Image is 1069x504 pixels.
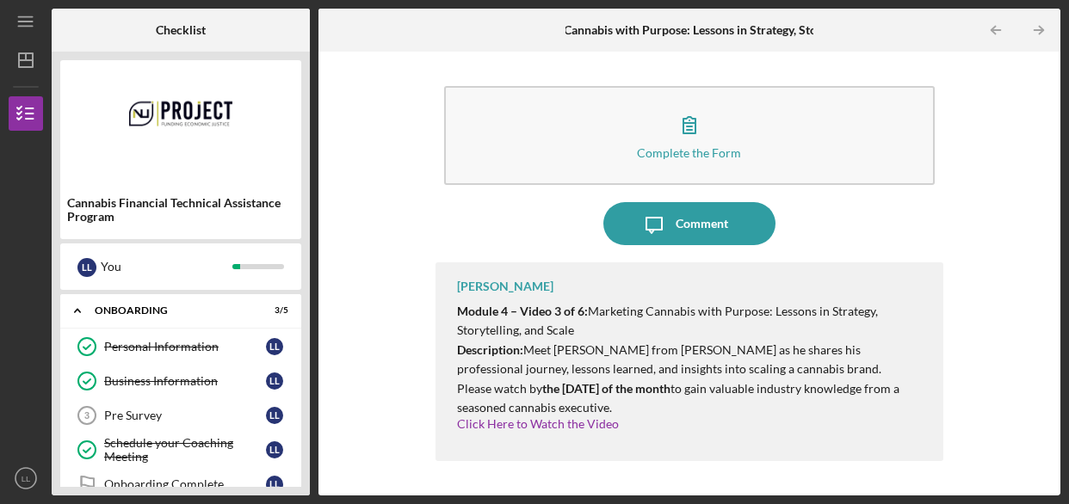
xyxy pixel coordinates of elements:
[457,416,619,431] a: Click Here to Watch the Video
[637,146,741,159] div: Complete the Form
[104,409,266,422] div: Pre Survey
[457,302,925,341] p: Marketing Cannabis with Purpose: Lessons in Strategy, Storytelling, and Scale
[60,69,301,172] img: Product logo
[457,341,925,418] p: Meet [PERSON_NAME] from [PERSON_NAME] as he shares his professional journey, lessons learned, and...
[69,329,293,364] a: Personal InformationLL
[77,258,96,277] div: L L
[266,372,283,390] div: L L
[457,342,523,357] strong: Description:
[156,23,206,37] b: Checklist
[104,374,266,388] div: Business Information
[67,196,294,224] div: Cannabis Financial Technical Assistance Program
[69,398,293,433] a: 3Pre SurveyLL
[104,436,266,464] div: Schedule your Coaching Meeting
[266,441,283,458] div: L L
[95,305,245,316] div: Onboarding
[69,364,293,398] a: Business InformationLL
[542,381,670,396] strong: the [DATE] of the month
[22,474,31,483] text: LL
[101,252,232,281] div: You
[266,407,283,424] div: L L
[676,202,728,245] div: Comment
[457,304,588,318] strong: Module 4 – Video 3 of 6:
[9,461,43,495] button: LL
[266,338,283,355] div: L L
[505,23,918,37] b: Marketing Cannabis with Purpose: Lessons in Strategy, Storytelling, and Scale
[603,202,775,245] button: Comment
[457,280,553,293] div: [PERSON_NAME]
[104,340,266,353] div: Personal Information
[69,467,293,501] a: Onboarding CompleteLL
[266,476,283,493] div: L L
[257,305,288,316] div: 3 / 5
[444,86,934,185] button: Complete the Form
[104,477,266,491] div: Onboarding Complete
[84,410,90,421] tspan: 3
[69,433,293,467] a: Schedule your Coaching MeetingLL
